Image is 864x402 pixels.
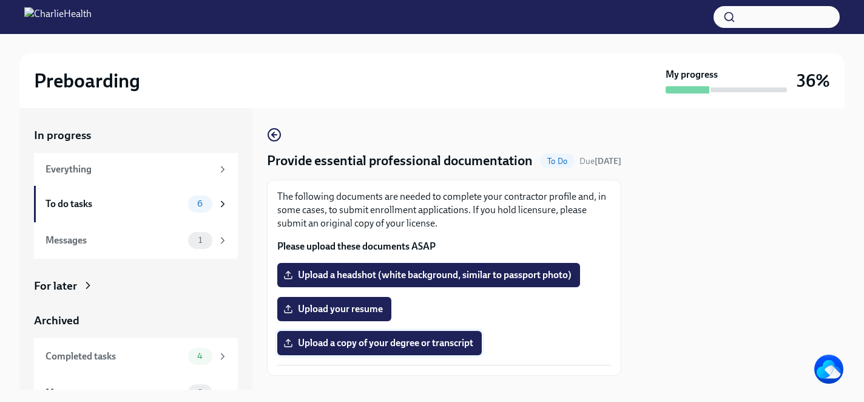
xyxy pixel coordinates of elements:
[46,234,183,247] div: Messages
[46,197,183,211] div: To do tasks
[277,331,482,355] label: Upload a copy of your degree or transcript
[46,386,183,400] div: Messages
[34,278,238,294] a: For later
[277,190,611,230] p: The following documents are needed to complete your contractor profile and, in some cases, to sub...
[34,338,238,375] a: Completed tasks4
[34,69,140,93] h2: Preboarding
[24,7,92,27] img: CharlieHealth
[277,297,391,321] label: Upload your resume
[277,240,436,252] strong: Please upload these documents ASAP
[579,155,621,167] span: August 30th, 2025 08:00
[286,269,572,281] span: Upload a headshot (white background, similar to passport photo)
[34,278,77,294] div: For later
[190,388,211,397] span: 0
[34,186,238,222] a: To do tasks6
[46,163,212,176] div: Everything
[190,199,210,208] span: 6
[34,128,238,143] a: In progress
[540,157,575,166] span: To Do
[190,352,210,361] span: 4
[595,156,621,166] strong: [DATE]
[34,313,238,329] a: Archived
[267,152,533,170] h4: Provide essential professional documentation
[286,303,383,315] span: Upload your resume
[277,263,580,287] label: Upload a headshot (white background, similar to passport photo)
[34,222,238,259] a: Messages1
[286,337,473,349] span: Upload a copy of your degree or transcript
[34,153,238,186] a: Everything
[46,350,183,363] div: Completed tasks
[797,70,830,92] h3: 36%
[666,68,718,81] strong: My progress
[579,156,621,166] span: Due
[191,236,209,245] span: 1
